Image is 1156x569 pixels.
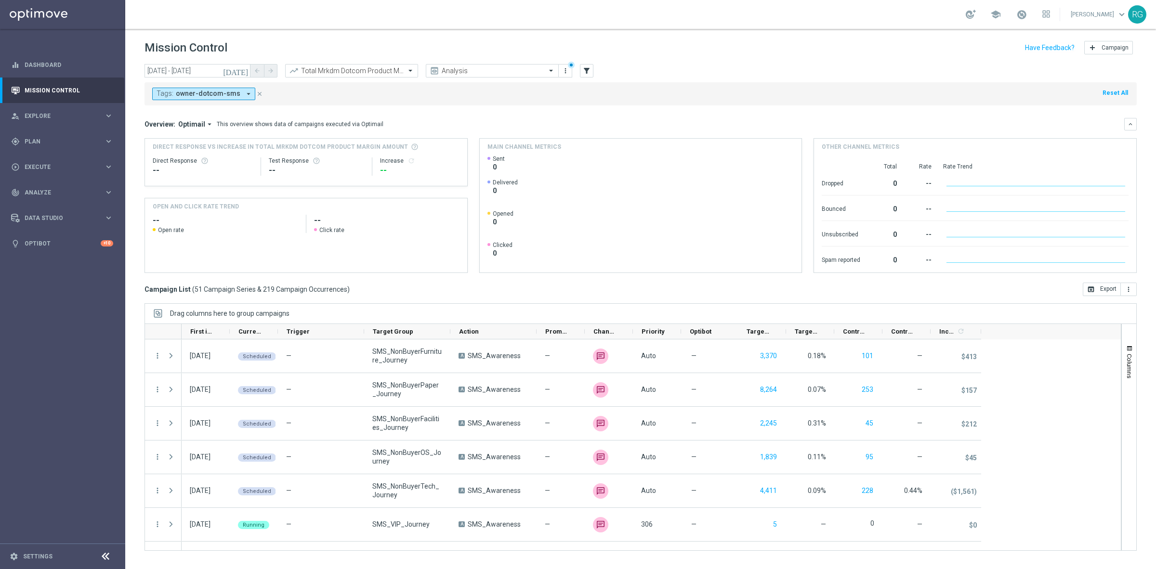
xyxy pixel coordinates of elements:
[641,386,656,393] span: Auto
[238,328,262,335] span: Current Status
[238,351,276,361] colored-tag: Scheduled
[153,419,162,427] button: more_vert
[11,138,114,145] button: gps_fixed Plan keyboard_arrow_right
[380,157,460,165] div: Increase
[372,549,442,567] span: SMS_PostPurch_Generic_Journey
[956,326,965,336] span: Calculate column
[153,165,253,176] div: --
[256,91,263,97] i: close
[255,89,264,99] button: close
[243,421,271,427] span: Scheduled
[145,339,182,373] div: Press SPACE to select this row.
[372,414,442,432] span: SMS_NonBuyerFacilities_Journey
[153,202,239,211] h4: OPEN AND CLICK RATE TREND
[190,453,210,461] div: 06 Aug 2025, Wednesday
[822,226,860,241] div: Unsubscribed
[289,66,299,76] i: trending_up
[493,155,505,163] span: Sent
[459,328,479,335] span: Action
[153,486,162,495] i: more_vert
[11,112,114,120] div: person_search Explore keyboard_arrow_right
[917,419,922,427] span: —
[182,373,981,407] div: Press SPACE to select this row.
[372,347,442,364] span: SMS_NonBuyerFurniture_Journey
[25,139,104,144] span: Plan
[153,520,162,529] button: more_vert
[243,488,271,494] span: Scheduled
[11,137,20,146] i: gps_fixed
[908,251,932,267] div: --
[11,240,114,247] button: lightbulb Optibot +10
[286,352,291,360] span: —
[690,328,711,335] span: Optibot
[152,88,255,100] button: Tags: owner-dotcom-sms arrow_drop_down
[178,120,205,129] span: Optimail
[641,419,656,427] span: Auto
[11,239,20,248] i: lightbulb
[11,78,113,103] div: Mission Control
[908,175,932,190] div: --
[493,241,512,249] span: Clicked
[144,41,227,55] h1: Mission Control
[182,474,981,508] div: Press SPACE to select this row.
[904,487,922,494] span: 0.44%
[961,420,977,428] p: $212
[468,419,521,427] span: SMS_Awareness
[957,327,965,335] i: refresh
[11,163,104,171] div: Execute
[269,165,365,176] div: --
[286,419,291,427] span: —
[287,328,310,335] span: Trigger
[190,520,210,529] div: 04 Aug 2025, Monday
[11,112,104,120] div: Explore
[217,120,383,129] div: This overview shows data of campaigns executed via Optimail
[861,384,874,396] button: 253
[182,508,981,542] div: Press SPACE to select this row.
[593,328,617,335] span: Channel
[593,483,608,499] img: Digital SMS marketing
[176,90,240,98] span: owner-dotcom-sms
[642,328,665,335] span: Priority
[468,351,521,360] span: SMS_Awareness
[267,67,274,74] i: arrow_forward
[238,520,269,529] colored-tag: Running
[872,163,897,170] div: Total
[11,137,104,146] div: Plan
[1089,44,1096,52] i: add
[1117,9,1127,20] span: keyboard_arrow_down
[821,520,826,528] span: —
[372,520,430,529] span: SMS_VIP_Journey
[691,453,696,461] span: —
[1025,44,1075,51] input: Have Feedback?
[144,120,175,129] h3: Overview:
[153,385,162,394] button: more_vert
[641,487,656,494] span: Auto
[593,517,608,532] img: Digital SMS marketing
[593,416,608,431] img: Digital SMS marketing
[25,231,101,256] a: Optibot
[11,61,20,69] i: equalizer
[286,520,291,528] span: —
[23,554,53,559] a: Settings
[822,175,860,190] div: Dropped
[759,350,778,362] button: 3,370
[459,353,465,359] span: A
[286,386,291,393] span: —
[145,474,182,508] div: Press SPACE to select this row.
[939,328,956,335] span: Increase
[11,188,104,197] div: Analyze
[104,137,113,146] i: keyboard_arrow_right
[145,373,182,407] div: Press SPACE to select this row.
[961,386,977,395] p: $157
[286,453,291,461] span: —
[153,157,253,165] div: Direct Response
[865,417,874,429] button: 45
[269,157,365,165] div: Test Response
[157,90,173,98] span: Tags:
[772,518,778,530] button: 5
[641,520,653,528] span: 306
[908,200,932,216] div: --
[153,453,162,461] i: more_vert
[951,487,977,496] p: ($1,561)
[407,157,415,165] button: refresh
